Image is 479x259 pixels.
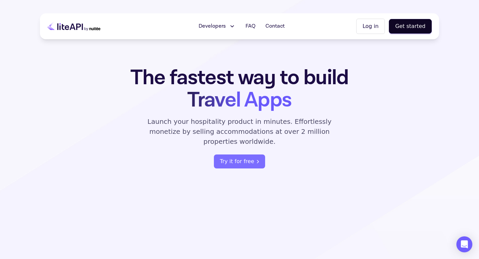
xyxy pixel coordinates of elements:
[245,22,255,30] span: FAQ
[109,67,370,111] h1: The fastest way to build
[140,117,339,146] p: Launch your hospitality product in minutes. Effortlessly monetize by selling accommodations at ov...
[389,19,432,34] button: Get started
[214,154,265,168] button: Try it for free
[199,22,226,30] span: Developers
[265,22,285,30] span: Contact
[195,20,239,33] button: Developers
[214,154,265,168] a: register
[456,236,472,252] div: Open Intercom Messenger
[356,19,385,34] button: Log in
[261,20,289,33] a: Contact
[187,86,291,114] span: Travel Apps
[241,20,259,33] a: FAQ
